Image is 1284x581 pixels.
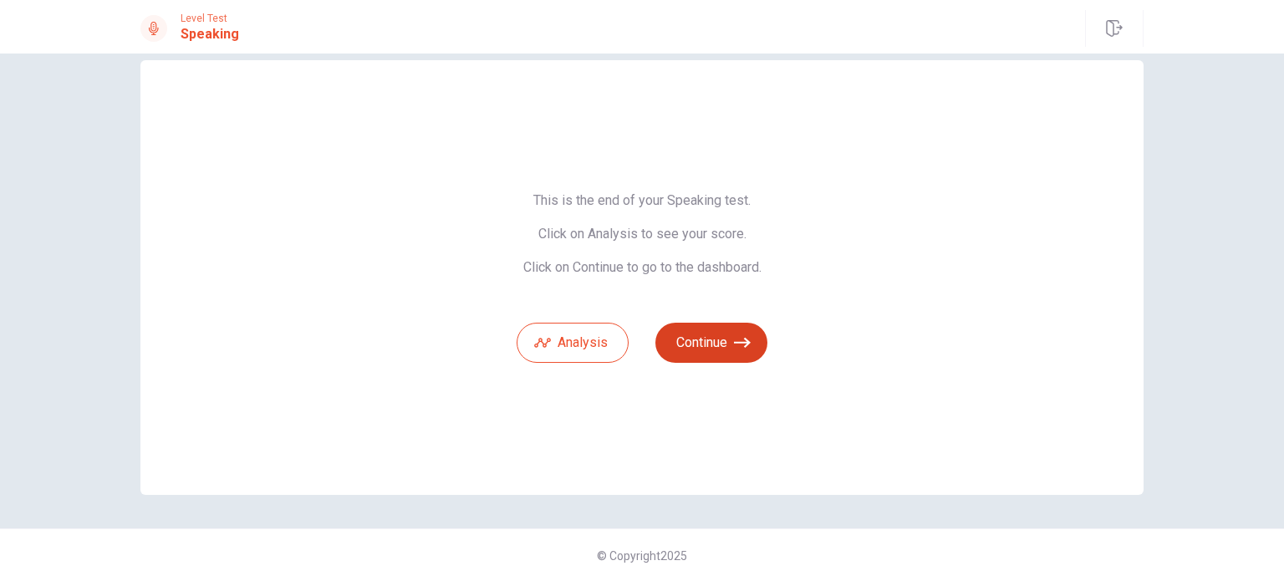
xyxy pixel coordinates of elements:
[597,549,687,563] span: © Copyright 2025
[517,192,767,276] span: This is the end of your Speaking test. Click on Analysis to see your score. Click on Continue to ...
[181,24,239,44] h1: Speaking
[517,323,629,363] button: Analysis
[181,13,239,24] span: Level Test
[655,323,767,363] button: Continue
